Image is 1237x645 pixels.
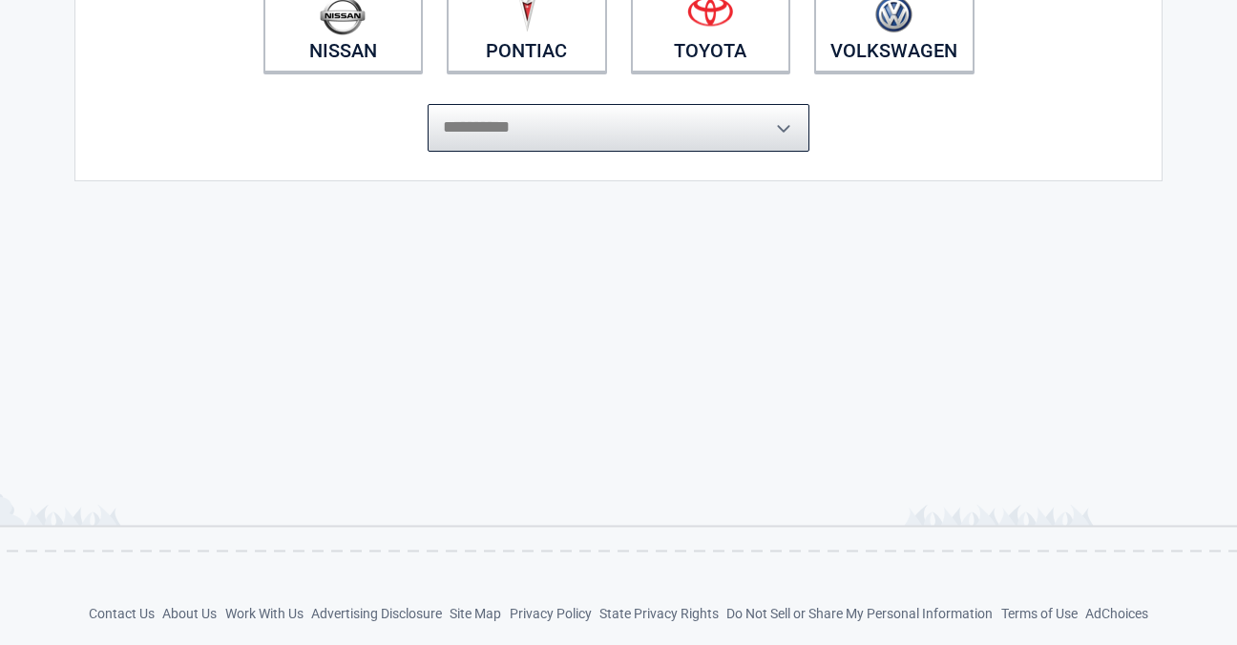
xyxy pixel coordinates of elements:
a: Terms of Use [1001,606,1078,621]
a: Site Map [450,606,501,621]
a: Advertising Disclosure [311,606,442,621]
a: Work With Us [225,606,304,621]
a: State Privacy Rights [599,606,719,621]
a: AdChoices [1085,606,1148,621]
a: Privacy Policy [510,606,592,621]
a: Do Not Sell or Share My Personal Information [726,606,993,621]
a: About Us [162,606,217,621]
a: Contact Us [89,606,155,621]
